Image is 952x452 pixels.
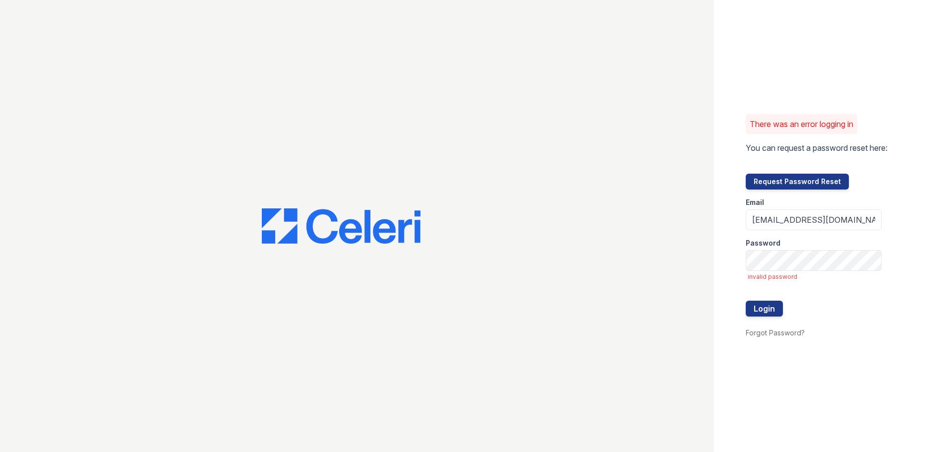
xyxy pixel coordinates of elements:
[750,118,853,130] p: There was an error logging in
[746,301,783,317] button: Login
[746,328,805,337] a: Forgot Password?
[746,238,780,248] label: Password
[262,208,420,244] img: CE_Logo_Blue-a8612792a0a2168367f1c8372b55b34899dd931a85d93a1a3d3e32e68fde9ad4.png
[748,273,882,281] span: invalid password
[746,142,888,154] p: You can request a password reset here:
[746,197,764,207] label: Email
[746,174,849,190] button: Request Password Reset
